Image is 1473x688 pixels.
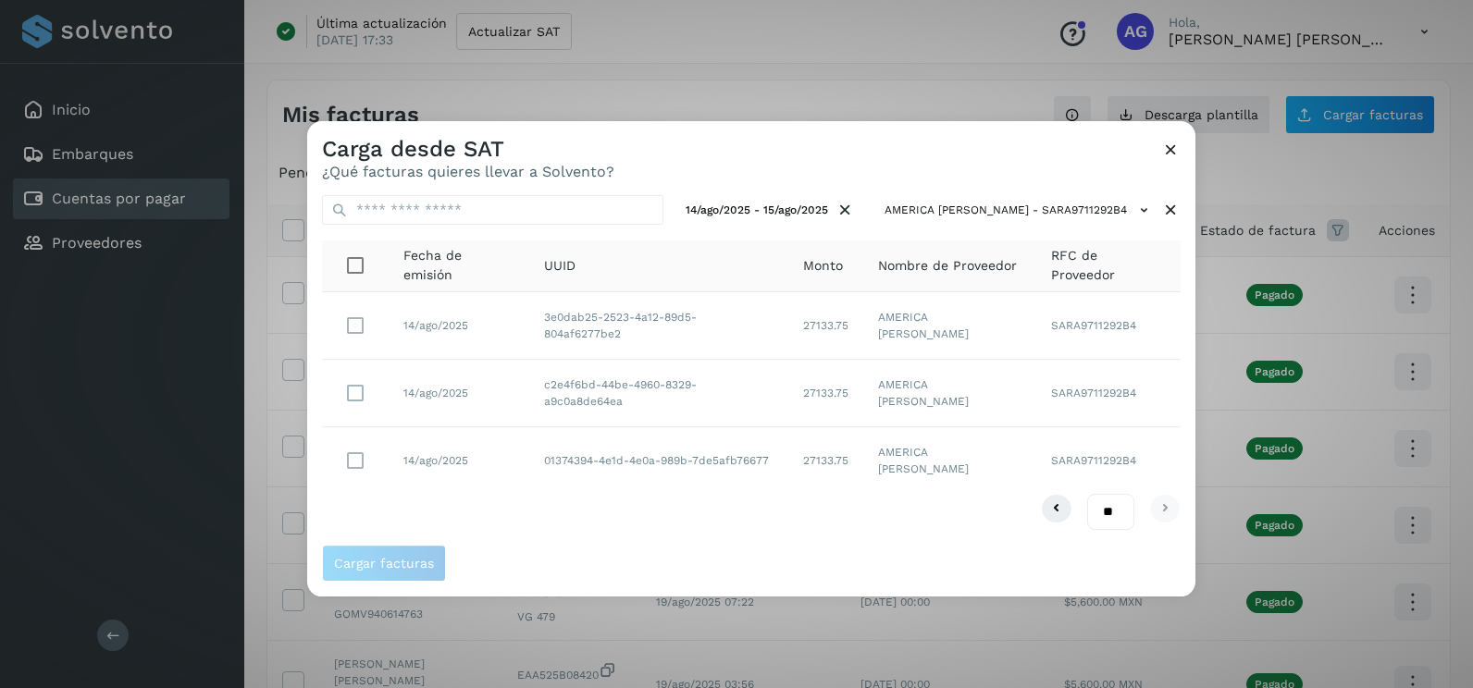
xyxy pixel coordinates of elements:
[1036,427,1181,494] td: SARA9711292B4
[529,427,788,494] td: 01374394-4e1d-4e0a-989b-7de5afb76677
[788,292,863,360] td: 27133.75
[322,545,446,582] button: Cargar facturas
[403,246,514,285] span: Fecha de emisión
[678,195,862,226] button: 14/ago/2025 - 15/ago/2025
[322,163,614,180] p: ¿Qué facturas quieres llevar a Solvento?
[803,256,843,276] span: Monto
[878,256,1017,276] span: Nombre de Proveedor
[322,136,614,163] h3: Carga desde SAT
[529,360,788,427] td: c2e4f6bd-44be-4960-8329-a9c0a8de64ea
[334,557,434,570] span: Cargar facturas
[389,427,529,494] td: 14/ago/2025
[1051,246,1166,285] span: RFC de Proveedor
[863,292,1036,360] td: AMERICA [PERSON_NAME]
[877,195,1161,226] button: AMERICA [PERSON_NAME] - SARA9711292B4
[389,292,529,360] td: 14/ago/2025
[1036,292,1181,360] td: SARA9711292B4
[1036,360,1181,427] td: SARA9711292B4
[389,360,529,427] td: 14/ago/2025
[544,256,576,276] span: UUID
[529,292,788,360] td: 3e0dab25-2523-4a12-89d5-804af6277be2
[788,360,863,427] td: 27133.75
[788,427,863,494] td: 27133.75
[863,360,1036,427] td: AMERICA [PERSON_NAME]
[863,427,1036,494] td: AMERICA [PERSON_NAME]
